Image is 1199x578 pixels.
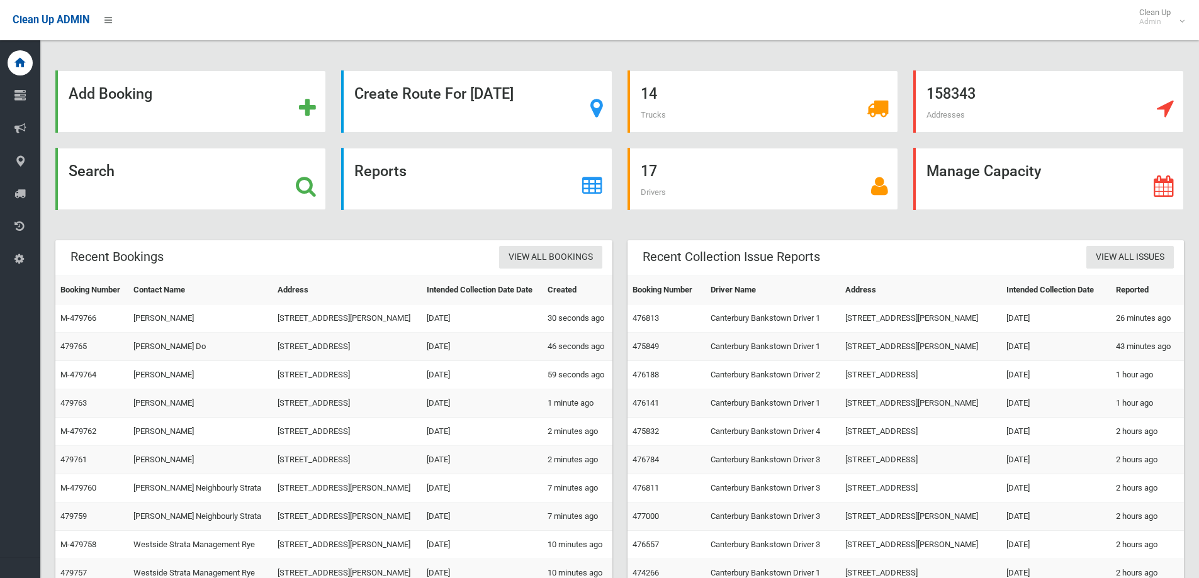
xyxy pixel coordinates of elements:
a: 476813 [633,313,659,323]
td: [DATE] [1001,389,1111,418]
td: [STREET_ADDRESS] [840,361,1001,389]
td: 2 hours ago [1111,503,1184,531]
header: Recent Collection Issue Reports [628,245,835,269]
td: 26 minutes ago [1111,304,1184,333]
td: Canterbury Bankstown Driver 1 [706,304,840,333]
td: [PERSON_NAME] Do [128,333,273,361]
a: 475832 [633,426,659,436]
strong: Reports [354,162,407,180]
small: Admin [1139,17,1171,26]
td: [STREET_ADDRESS] [840,446,1001,474]
a: 479757 [60,568,87,577]
td: 10 minutes ago [543,531,612,559]
td: [DATE] [1001,418,1111,446]
th: Intended Collection Date [1001,276,1111,304]
td: 7 minutes ago [543,474,612,503]
td: 2 minutes ago [543,418,612,446]
td: [STREET_ADDRESS][PERSON_NAME] [840,333,1001,361]
a: 476784 [633,455,659,464]
a: 475849 [633,342,659,351]
td: [DATE] [1001,531,1111,559]
a: 479761 [60,455,87,464]
a: 477000 [633,511,659,521]
a: Manage Capacity [913,148,1184,210]
td: [DATE] [1001,446,1111,474]
td: [STREET_ADDRESS][PERSON_NAME] [273,474,422,503]
th: Created [543,276,612,304]
strong: Add Booking [69,85,152,103]
td: 43 minutes ago [1111,333,1184,361]
td: [STREET_ADDRESS][PERSON_NAME] [840,304,1001,333]
td: [STREET_ADDRESS][PERSON_NAME] [273,531,422,559]
header: Recent Bookings [55,245,179,269]
td: Canterbury Bankstown Driver 3 [706,503,840,531]
td: [DATE] [1001,474,1111,503]
span: Addresses [926,110,965,119]
span: Drivers [641,187,666,197]
td: [DATE] [422,333,543,361]
td: [STREET_ADDRESS] [273,333,422,361]
td: [STREET_ADDRESS][PERSON_NAME] [273,503,422,531]
td: [DATE] [422,503,543,531]
th: Booking Number [55,276,128,304]
td: [DATE] [422,418,543,446]
td: 1 hour ago [1111,361,1184,389]
strong: Create Route For [DATE] [354,85,514,103]
a: M-479764 [60,370,96,379]
td: Canterbury Bankstown Driver 3 [706,531,840,559]
td: [DATE] [1001,361,1111,389]
strong: 158343 [926,85,976,103]
a: M-479758 [60,540,96,549]
td: [PERSON_NAME] [128,418,273,446]
td: [DATE] [1001,503,1111,531]
td: [PERSON_NAME] Neighbourly Strata [128,474,273,503]
td: Canterbury Bankstown Driver 3 [706,474,840,503]
td: 1 minute ago [543,389,612,418]
td: [STREET_ADDRESS][PERSON_NAME] [273,304,422,333]
td: Canterbury Bankstown Driver 3 [706,446,840,474]
td: [DATE] [1001,304,1111,333]
td: 59 seconds ago [543,361,612,389]
a: 479765 [60,342,87,351]
th: Contact Name [128,276,273,304]
td: [DATE] [422,474,543,503]
th: Intended Collection Date Date [422,276,543,304]
a: Reports [341,148,612,210]
a: View All Issues [1086,246,1174,269]
td: 2 hours ago [1111,531,1184,559]
td: 2 minutes ago [543,446,612,474]
td: [DATE] [422,531,543,559]
strong: Search [69,162,115,180]
td: [PERSON_NAME] Neighbourly Strata [128,503,273,531]
a: 14 Trucks [628,70,898,133]
td: [STREET_ADDRESS][PERSON_NAME] [840,389,1001,418]
a: 158343 Addresses [913,70,1184,133]
td: [STREET_ADDRESS] [273,361,422,389]
td: [DATE] [422,446,543,474]
td: [STREET_ADDRESS] [840,474,1001,503]
td: Westside Strata Management Rye [128,531,273,559]
strong: 17 [641,162,657,180]
td: [STREET_ADDRESS][PERSON_NAME] [840,531,1001,559]
a: 479763 [60,398,87,408]
span: Clean Up [1133,8,1183,26]
th: Address [840,276,1001,304]
td: Canterbury Bankstown Driver 2 [706,361,840,389]
span: Trucks [641,110,666,119]
td: 2 hours ago [1111,418,1184,446]
td: 7 minutes ago [543,503,612,531]
td: Canterbury Bankstown Driver 1 [706,389,840,418]
td: [PERSON_NAME] [128,446,273,474]
a: 17 Drivers [628,148,898,210]
td: [PERSON_NAME] [128,361,273,389]
th: Reported [1111,276,1184,304]
td: [STREET_ADDRESS][PERSON_NAME] [840,503,1001,531]
td: Canterbury Bankstown Driver 1 [706,333,840,361]
a: 476141 [633,398,659,408]
a: M-479766 [60,313,96,323]
th: Address [273,276,422,304]
td: 1 hour ago [1111,389,1184,418]
a: 476557 [633,540,659,549]
td: [PERSON_NAME] [128,304,273,333]
td: [DATE] [1001,333,1111,361]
